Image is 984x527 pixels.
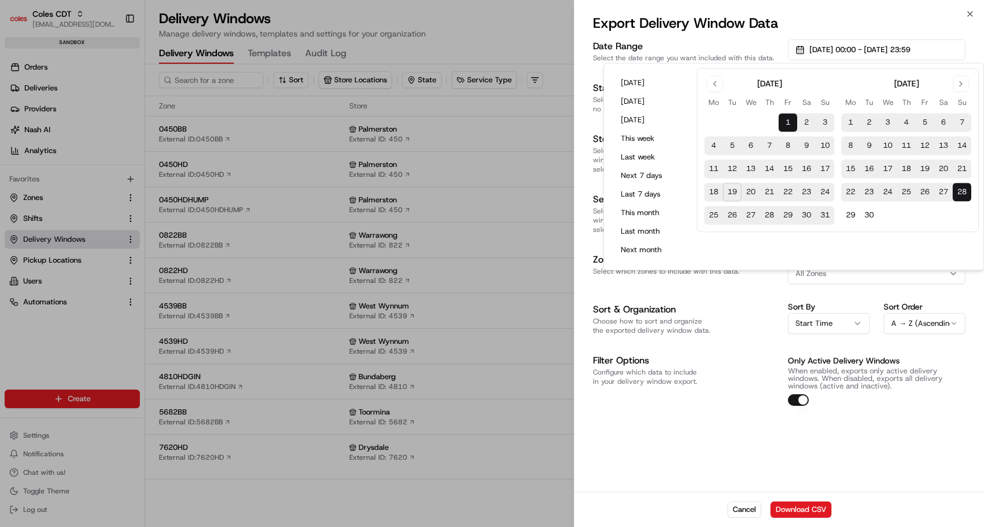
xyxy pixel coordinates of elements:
[741,160,760,179] button: 13
[795,268,826,279] span: All Zones
[616,149,685,165] button: Last week
[878,183,897,202] button: 24
[616,205,685,221] button: This month
[841,96,860,108] th: Monday
[797,96,816,108] th: Saturday
[897,137,916,155] button: 11
[616,112,685,128] button: [DATE]
[953,183,971,202] button: 28
[953,114,971,132] button: 7
[797,114,816,132] button: 2
[788,263,965,284] button: All Zones
[788,303,870,311] label: Sort By
[788,39,965,60] button: [DATE] 00:00 - [DATE] 23:59
[916,160,934,179] button: 19
[723,96,741,108] th: Tuesday
[39,122,147,132] div: We're available if you need us!
[841,114,860,132] button: 1
[12,111,32,132] img: 1736555255976-a54dd68f-1ca7-489b-9aae-adbdc363a1c4
[779,206,797,225] button: 29
[779,96,797,108] th: Friday
[897,160,916,179] button: 18
[593,354,779,368] h3: Filter Options
[779,183,797,202] button: 22
[704,96,723,108] th: Monday
[953,137,971,155] button: 14
[934,137,953,155] button: 13
[39,111,190,122] div: Start new chat
[593,317,779,335] p: Choose how to sort and organize the exported delivery window data.
[741,137,760,155] button: 6
[741,183,760,202] button: 20
[841,137,860,155] button: 8
[953,96,971,108] th: Sunday
[593,95,779,114] p: Select a state to export delivery windows for. If no state is selected, all states will be included.
[934,160,953,179] button: 20
[30,75,191,87] input: Clear
[779,137,797,155] button: 8
[757,78,782,89] div: [DATE]
[841,183,860,202] button: 22
[82,196,140,205] a: Powered byPylon
[616,242,685,258] button: Next month
[707,75,723,92] button: Go to previous month
[7,163,93,184] a: 📗Knowledge Base
[884,303,965,311] label: Sort Order
[841,160,860,179] button: 15
[616,223,685,239] button: Last month
[809,45,910,55] span: [DATE] 00:00 - [DATE] 23:59
[93,163,191,184] a: 💻API Documentation
[878,137,897,155] button: 10
[860,183,878,202] button: 23
[723,206,741,225] button: 26
[788,368,965,390] p: When enabled, exports only active delivery windows. When disabled, exports all delivery windows (...
[12,169,21,179] div: 📗
[897,183,916,202] button: 25
[916,114,934,132] button: 5
[723,160,741,179] button: 12
[934,96,953,108] th: Saturday
[593,267,779,276] p: Select which zones to include with this data.
[704,137,723,155] button: 4
[779,114,797,132] button: 1
[760,183,779,202] button: 21
[816,160,834,179] button: 17
[616,186,685,202] button: Last 7 days
[593,206,779,234] p: Select a service type to export delivery windows for. If no service type is selected, all service...
[704,183,723,202] button: 18
[860,114,878,132] button: 2
[878,160,897,179] button: 17
[860,160,878,179] button: 16
[860,206,878,225] button: 30
[953,160,971,179] button: 21
[593,146,779,174] p: Select a store location to export delivery windows for. If no store location is selected, all sto...
[894,78,919,89] div: [DATE]
[916,137,934,155] button: 12
[816,96,834,108] th: Sunday
[197,114,211,128] button: Start new chat
[593,81,779,95] h3: State
[788,355,900,366] label: Only Active Delivery Windows
[723,183,741,202] button: 19
[916,183,934,202] button: 26
[816,183,834,202] button: 24
[816,114,834,132] button: 3
[12,12,35,35] img: Nash
[760,96,779,108] th: Thursday
[760,160,779,179] button: 14
[593,132,779,146] h3: Store Location
[723,137,741,155] button: 5
[860,96,878,108] th: Tuesday
[741,206,760,225] button: 27
[760,137,779,155] button: 7
[816,137,834,155] button: 10
[797,206,816,225] button: 30
[797,137,816,155] button: 9
[878,96,897,108] th: Wednesday
[593,53,779,63] p: Select the date range you want included with this data.
[593,192,779,206] h3: Service Type
[770,501,831,518] button: Download CSV
[23,168,89,180] span: Knowledge Base
[934,183,953,202] button: 27
[704,206,723,225] button: 25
